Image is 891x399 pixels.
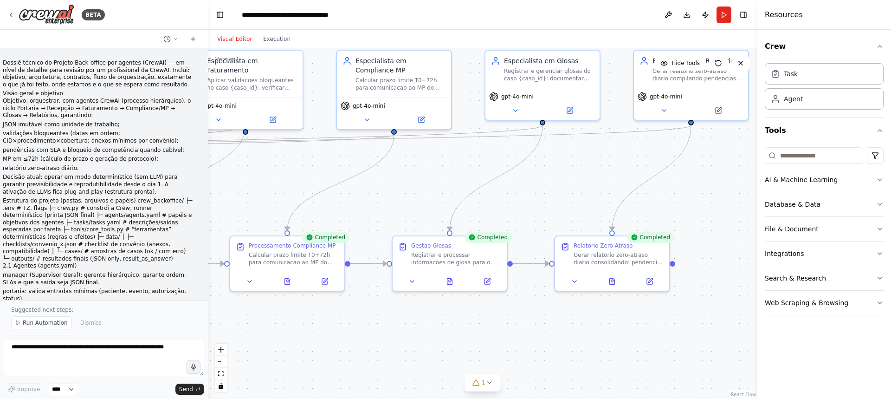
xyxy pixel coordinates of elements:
button: Run Automation [11,316,72,329]
div: Registrar e processar informacoes de glosa para o caso {caso_id} quando aplicavel. Documentar mot... [411,251,501,266]
span: gpt-4o-mini [650,93,682,100]
p: MP em ≤72h (cálculo de prazo e geração de protocolo); [3,156,193,163]
span: gpt-4o-mini [501,93,534,100]
div: Especialista em Glosas [504,56,594,65]
button: AI & Machine Learning [765,168,884,192]
p: relatório zero-atraso diário. [3,165,193,172]
button: Crew [765,33,884,59]
div: CompletedGestao GlosasRegistrar e processar informacoes de glosa para o caso {caso_id} quando apl... [392,235,508,292]
button: Switch to previous chat [160,33,182,45]
g: Edge from fe2a2005-149f-4630-bfb2-40bf28b7d0e4 to 63b71d00-66ae-44a1-9197-0536e21e41bc [445,125,547,230]
span: gpt-4o-mini [353,102,385,110]
div: Especialista em FaturamentoAplicar validacoes bloqueantes no caso {caso_id}: verificar datas time... [187,50,303,130]
div: Completed [465,232,511,243]
button: View output [593,276,632,287]
p: Suggested next steps: [11,306,197,314]
button: View output [430,276,470,287]
div: CompletedProcessamento Compliance MPCalcular prazo limite T0+72h para comunicacao ao MP do caso {... [229,235,345,292]
button: Hide right sidebar [737,8,750,21]
button: Tools [765,118,884,144]
div: Processamento Compliance MP [249,242,336,249]
button: Open in side panel [309,276,341,287]
button: View output [268,276,307,287]
div: React Flow controls [215,344,227,392]
button: Open in side panel [246,114,299,125]
div: BETA [82,9,105,20]
button: fit view [215,368,227,380]
button: Improve [4,383,44,395]
div: Calcular prazo limite T0+72h para comunicacao ao MP do caso {caso_id} baseado na data do evento. ... [249,251,339,266]
g: Edge from f25c16b9-3ab8-4f5a-958a-95810ecf560c to 57575812-0d1a-4543-bdf5-fef6e8d94344 [283,135,399,230]
div: Crew [765,59,884,117]
button: File & Document [765,217,884,241]
nav: breadcrumb [242,10,329,20]
button: zoom in [215,344,227,356]
img: Logo [19,4,74,25]
li: Visão geral e objetivo [3,90,193,98]
button: Open in side panel [543,105,596,116]
span: Improve [17,386,40,393]
button: Open in side panel [471,276,503,287]
div: Especialista em RelatoriosGerar relatorio zero-atraso diario compilando pendencias abertas/atrasa... [633,50,749,121]
div: Tools [765,144,884,323]
span: Run Automation [23,319,68,327]
button: Open in side panel [633,276,665,287]
button: Integrations [765,242,884,266]
div: Gerar relatorio zero-atraso diario compilando pendencias abertas/atrasadas, MPs em risco menor qu... [652,67,742,82]
p: 2.1 Agentes (agents.yaml) [3,262,193,270]
button: Hide Tools [655,56,705,71]
g: Edge from 57575812-0d1a-4543-bdf5-fef6e8d94344 to 63b71d00-66ae-44a1-9197-0536e21e41bc [350,259,387,268]
p: manager (Supervisor Geral): gerente hierárquico; garante ordem, SLAs e que a saída seja JSON final. [3,272,193,286]
span: Send [179,386,193,393]
li: Estrutura do projeto (pastas, arquivos e papéis) crew_backoffice/ ├─ .env # TZ, flags ├─ crew.py ... [3,197,193,262]
p: Decisão atual: operar em modo determinístico (sem LLM) para garantir previsibilidade e reprodutib... [3,174,193,196]
div: Gerar relatorio zero-atraso diario consolidando: pendencias abertas e atrasadas, casos de MP em r... [574,251,664,266]
button: Click to speak your automation idea [187,360,200,374]
div: Especialista em Compliance MPCalcular prazo limite T0+72h para comunicacao ao MP do caso {caso_id... [336,50,452,130]
p: pendências com SLA e bloqueio de competência quando cabível; [3,147,193,154]
div: Task [784,69,798,78]
div: Completed [627,232,674,243]
p: JSON imutável como unidade de trabalho; [3,121,193,129]
div: Gestao Glosas [411,242,451,249]
button: Dismiss [76,316,106,329]
div: Aplicar validacoes bloqueantes no caso {caso_id}: verificar datas timezone-aware em ordem cronolo... [207,77,297,92]
button: Send [175,384,204,395]
button: Hide left sidebar [213,8,226,21]
div: Especialista em GlosasRegistrar e gerenciar glosas do caso {caso_id}: documentar motivo, valor, p... [484,50,600,121]
div: CompletedRelatorio Zero AtrasoGerar relatorio zero-atraso diario consolidando: pendencias abertas... [554,235,670,292]
div: Agent [784,94,803,104]
div: Completed [302,232,349,243]
button: Database & Data [765,192,884,216]
button: Start a new chat [186,33,200,45]
g: Edge from 63b71d00-66ae-44a1-9197-0536e21e41bc to 2ac50a72-15af-47c2-807e-ce5332460546 [513,259,549,268]
button: Open in side panel [395,114,447,125]
p: validações bloqueantes (datas em ordem; CID×procedimento×cobertura; anexos mínimos por convênio); [3,130,193,144]
p: portaria: valida entradas mínimas (paciente, evento, autorização, status). [3,288,193,302]
button: zoom out [215,356,227,368]
button: Web Scraping & Browsing [765,291,884,315]
span: Dismiss [80,319,102,327]
g: Edge from f50cc6fa-639c-465e-a939-4ebd852b8f6c to 2ac50a72-15af-47c2-807e-ce5332460546 [607,125,696,230]
button: 1 [465,374,501,392]
div: Especialista em Faturamento [207,56,297,75]
p: Objetivo: orquestrar, com agentes CrewAI (processo hierárquico), o ciclo Portaria → Recepção → Fa... [3,98,193,119]
div: Calcular prazo limite T0+72h para comunicacao ao MP do caso {caso_id}, gerar protocolo de comunic... [355,77,445,92]
div: Especialista em Relatorios [652,56,742,65]
div: Relatorio Zero Atraso [574,242,633,249]
button: Execution [258,33,296,45]
button: toggle interactivity [215,380,227,392]
h4: Resources [765,9,803,20]
g: Edge from 832d58fe-c4c9-4ceb-bb55-a1862320fc01 to 57575812-0d1a-4543-bdf5-fef6e8d94344 [188,259,224,268]
button: Open in side panel [692,105,744,116]
p: Dossiê técnico do Projeto Back-office por agentes (CrewAI) — em nível de detalhe para revisão por... [3,59,193,88]
div: Version 1 [215,56,239,63]
div: Registrar e gerenciar glosas do caso {caso_id}: documentar motivo, valor, prazo de recurso e list... [504,67,594,82]
a: React Flow attribution [731,392,756,397]
div: Especialista em Compliance MP [355,56,445,75]
span: Hide Tools [671,59,700,67]
button: Search & Research [765,266,884,290]
button: Visual Editor [212,33,258,45]
span: gpt-4o-mini [204,102,237,110]
span: 1 [482,378,486,387]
